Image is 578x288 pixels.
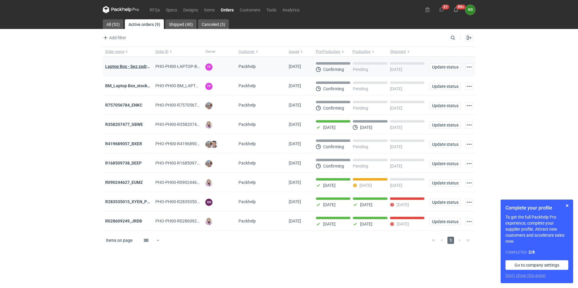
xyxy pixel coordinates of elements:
[155,64,255,69] span: PHO-PH00-LAPTOP-BOX---BEZ-ZADRUKU---STOCK-3
[239,64,256,69] span: Packhelp
[323,183,336,188] p: [DATE]
[289,49,299,54] span: Issued
[505,272,546,278] button: Don’t show this again
[397,222,409,226] p: [DATE]
[323,125,336,130] p: [DATE]
[465,5,475,15] button: NS
[353,164,368,168] p: Pending
[239,49,255,54] span: Customer
[263,6,279,13] a: Tools
[466,141,473,148] button: Actions
[155,83,233,88] span: PHO-PH00-BM_LAPTOP-BOX_STOCK_05
[239,141,256,146] span: Packhelp
[201,6,218,13] a: Items
[466,83,473,90] button: Actions
[155,161,214,165] span: PHO-PH00-R168509738_DEEP
[289,64,301,69] span: 04/09/2025
[105,83,154,88] a: BM_Laptop Box_stock_05
[432,84,458,88] span: Update status
[323,164,344,168] p: Confirming
[360,202,372,207] p: [DATE]
[389,47,427,56] button: Shipment
[289,83,301,88] span: 04/09/2025
[218,6,237,13] a: Orders
[352,49,371,54] span: Production
[466,218,473,225] button: Actions
[528,250,535,254] strong: 2 / 8
[105,180,143,185] strong: R090244627_EUMZ
[180,6,201,13] a: Designs
[155,103,214,107] span: PHO-PH00-R757056784_ENKC
[466,199,473,206] button: Actions
[353,144,368,149] p: Pending
[163,6,180,13] a: Specs
[239,161,256,165] span: Packhelp
[205,121,213,129] img: Klaudia Wiśniewska
[323,202,336,207] p: [DATE]
[289,199,301,204] span: 21/08/2025
[205,141,213,148] img: Michał Palasek
[103,19,123,29] a: All (52)
[360,125,372,130] p: [DATE]
[466,121,473,129] button: Actions
[429,63,461,71] button: Update status
[105,64,171,69] a: Laptop Box - bez zadruku - stock 3
[105,219,142,223] strong: R028609249_JRDB
[432,219,458,224] span: Update status
[429,102,461,109] button: Update status
[205,218,213,225] img: Klaudia Wiśniewska
[105,199,156,204] a: R283535015_XYEN_PWXR
[102,34,126,41] button: Add filter
[165,19,196,29] a: Shipped (40)
[505,249,568,255] div: Completed:
[360,222,372,226] p: [DATE]
[155,219,214,223] span: PHO-PH00-R028609249_JRDB
[390,164,402,168] p: [DATE]
[289,141,301,146] span: 29/08/2025
[237,6,263,13] a: Customers
[105,122,143,127] a: R358207477_SBWE
[466,63,473,71] button: Actions
[289,161,301,165] span: 27/08/2025
[429,121,461,129] button: Update status
[353,106,368,110] p: Pending
[313,47,351,56] button: Pre-Production
[153,47,203,56] button: Order ID
[447,237,454,244] span: 1
[429,141,461,148] button: Update status
[239,122,256,127] span: Packhelp
[465,5,475,15] div: Natalia Stępak
[239,219,256,223] span: Packhelp
[205,49,216,54] span: Owner
[432,104,458,108] span: Update status
[289,180,301,185] span: 22/08/2025
[205,160,213,167] img: Michał Palasek
[429,160,461,167] button: Update status
[105,141,142,146] a: R419689057_BXER
[236,47,286,56] button: Customer
[103,47,153,56] button: Order name
[323,222,336,226] p: [DATE]
[125,19,164,29] a: Active orders (9)
[105,161,142,165] a: R168509738_DEEP
[390,106,402,110] p: [DATE]
[466,102,473,109] button: Actions
[432,142,458,146] span: Update status
[316,49,340,54] span: Pre-Production
[323,67,344,72] p: Confirming
[239,199,256,204] span: Packhelp
[239,103,256,107] span: Packhelp
[390,86,402,91] p: [DATE]
[390,125,402,130] p: [DATE]
[106,237,132,243] span: Items on page
[429,179,461,187] button: Update status
[432,162,458,166] span: Update status
[147,6,163,13] a: RFQs
[155,122,215,127] span: PHO-PH00-R358207477_SBWE
[432,200,458,204] span: Update status
[103,6,139,13] svg: Packhelp Pro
